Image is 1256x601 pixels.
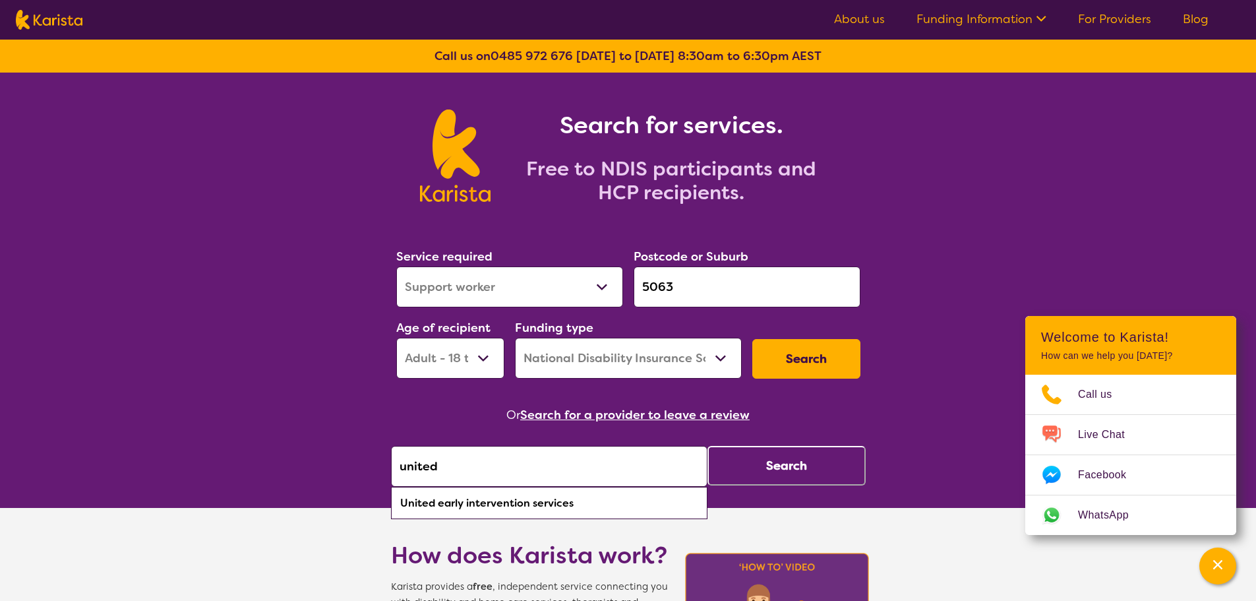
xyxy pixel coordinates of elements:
label: Age of recipient [396,320,491,336]
button: Search for a provider to leave a review [520,405,750,425]
div: United early intervention services [398,491,701,516]
button: Search [707,446,866,486]
button: Search [752,339,860,379]
img: Karista logo [16,10,82,30]
span: Facebook [1078,465,1142,485]
img: Karista logo [420,110,491,202]
a: Web link opens in a new tab. [1025,495,1236,535]
a: For Providers [1078,11,1151,27]
span: Call us [1078,385,1128,404]
p: How can we help you [DATE]? [1041,350,1220,362]
h2: Welcome to Karista! [1041,329,1220,345]
label: Postcode or Suburb [634,249,748,265]
a: About us [834,11,885,27]
label: Service required [396,249,493,265]
a: 0485 972 676 [491,48,573,64]
h1: Search for services. [506,110,836,141]
span: WhatsApp [1078,505,1145,525]
span: Live Chat [1078,425,1141,445]
button: Channel Menu [1199,548,1236,585]
b: free [473,581,493,593]
ul: Choose channel [1025,375,1236,535]
b: Call us on [DATE] to [DATE] 8:30am to 6:30pm AEST [434,48,822,64]
input: Type provider name here [391,446,707,487]
span: Or [506,405,520,425]
div: Channel Menu [1025,316,1236,535]
h2: Free to NDIS participants and HCP recipients. [506,157,836,205]
input: Type [634,267,860,307]
a: Blog [1183,11,1209,27]
h1: How does Karista work? [391,540,668,571]
a: Funding Information [916,11,1046,27]
label: Funding type [515,320,593,336]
